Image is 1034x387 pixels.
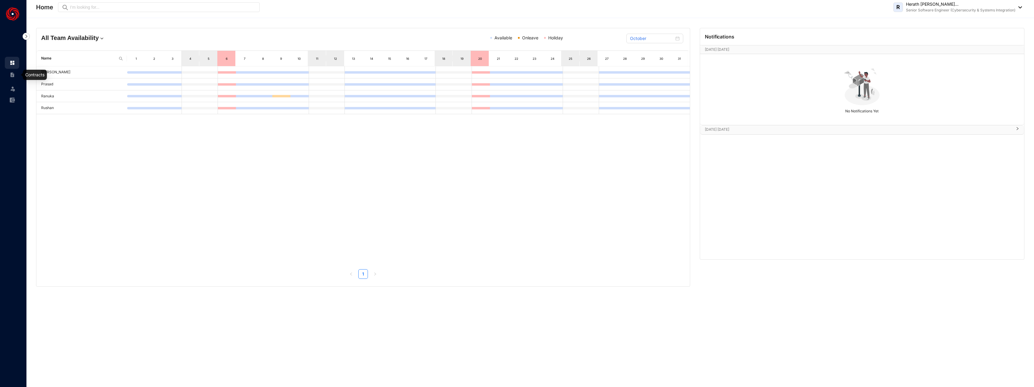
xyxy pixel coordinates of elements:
li: Expenses [5,94,19,106]
div: 28 [621,56,628,62]
div: 31 [676,56,683,62]
div: 25 [567,56,574,62]
div: 24 [549,56,556,62]
div: 11 [314,56,320,62]
div: 6 [223,56,230,62]
div: 13 [350,56,357,62]
button: right [370,269,380,279]
img: expense-unselected.2edcf0507c847f3e9e96.svg [10,97,15,103]
div: 5 [205,56,212,62]
img: leave-unselected.2934df6273408c3f84d9.svg [10,86,16,92]
div: 12 [332,56,339,62]
div: 15 [386,56,393,62]
td: Rushan [36,102,127,114]
div: 21 [495,56,502,62]
p: [DATE] [DATE] [705,126,1012,133]
p: Notifications [705,33,734,40]
input: Select month [630,35,674,42]
div: 20 [477,56,484,62]
img: contract-unselected.99e2b2107c0a7dd48938.svg [10,72,15,78]
li: Home [5,57,19,69]
div: 27 [603,56,610,62]
span: Available [494,35,512,40]
div: 7 [241,56,248,62]
li: Previous Page [346,269,356,279]
img: no-notification-yet.99f61bb71409b19b567a5111f7a484a1.svg [841,65,883,106]
div: [DATE] [DATE] [700,125,1024,134]
td: [PERSON_NAME] [36,66,127,78]
img: dropdown-black.8e83cc76930a90b1a4fdb6d089b7bf3a.svg [1015,6,1022,8]
div: 16 [404,56,411,62]
div: 18 [440,56,447,62]
div: 1 [133,56,140,62]
td: Ranuka [36,90,127,102]
h4: All Team Availability [41,34,255,42]
div: 8 [259,56,266,62]
p: [DATE] [DATE] [705,47,1008,53]
div: 29 [640,56,647,62]
p: Senior Software Engineer (Cybersecurity & Systems Integration) [906,7,1015,13]
p: Herath [PERSON_NAME]... [906,1,1015,7]
img: logo [6,7,19,21]
div: 30 [658,56,665,62]
div: 26 [585,56,592,62]
li: Contracts [5,69,19,81]
div: 17 [422,56,429,62]
img: nav-icon-right.af6afadce00d159da59955279c43614e.svg [23,33,30,40]
img: dropdown.780994ddfa97fca24b89f58b1de131fa.svg [99,35,105,41]
div: 9 [277,56,284,62]
span: right [373,272,377,276]
a: 1 [359,270,368,279]
img: search.8ce656024d3affaeffe32e5b30621cb7.svg [118,56,123,61]
span: Holiday [548,35,563,40]
div: 23 [531,56,538,62]
div: 10 [295,56,302,62]
div: 14 [368,56,375,62]
input: I’m looking for... [70,4,256,11]
div: [DATE] [DATE][DATE] [700,45,1024,54]
div: 19 [458,56,465,62]
td: Prasad [36,78,127,90]
button: left [346,269,356,279]
img: home.c6720e0a13eba0172344.svg [10,60,15,66]
div: 3 [169,56,176,62]
span: left [349,272,353,276]
span: right [1016,129,1019,130]
span: Onleave [522,35,538,40]
li: Next Page [370,269,380,279]
p: Home [36,3,53,11]
div: 22 [513,56,520,62]
div: 2 [151,56,158,62]
li: 1 [358,269,368,279]
div: 4 [187,56,194,62]
span: R [896,5,900,10]
span: Name [41,56,116,61]
p: No Notifications Yet [702,106,1022,114]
